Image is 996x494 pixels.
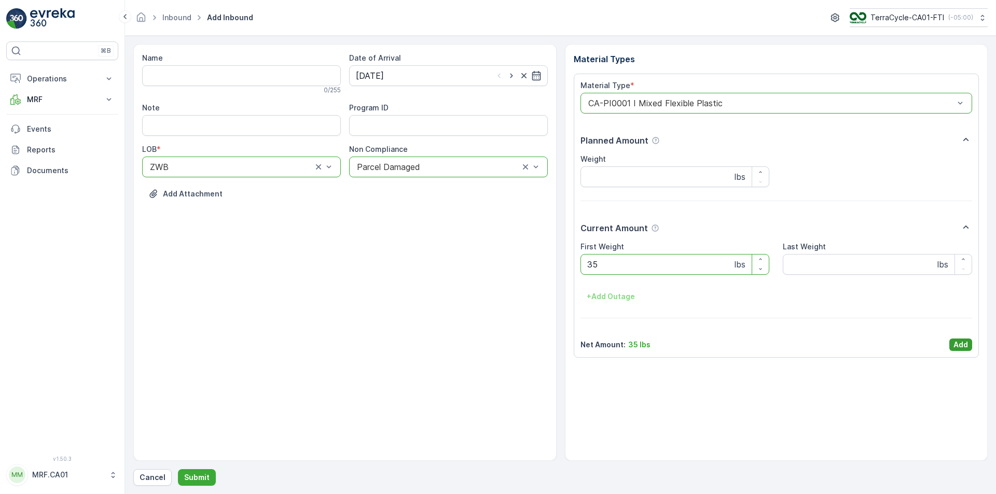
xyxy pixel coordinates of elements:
[349,103,389,112] label: Program ID
[135,16,147,24] a: Homepage
[142,103,160,112] label: Note
[140,472,165,483] p: Cancel
[133,469,172,486] button: Cancel
[101,47,111,55] p: ⌘B
[324,86,341,94] p: 0 / 255
[580,134,648,147] p: Planned Amount
[651,224,659,232] div: Help Tooltip Icon
[870,12,944,23] p: TerraCycle-CA01-FTI
[349,145,408,153] label: Non Compliance
[580,222,648,234] p: Current Amount
[142,53,163,62] label: Name
[6,456,118,462] span: v 1.50.3
[205,12,255,23] span: Add Inbound
[574,53,979,65] p: Material Types
[6,139,118,160] a: Reports
[580,154,606,163] label: Weight
[6,464,118,486] button: MMMRF.CA01
[163,189,223,199] p: Add Attachment
[735,171,745,183] p: lbs
[6,119,118,139] a: Events
[6,89,118,110] button: MRF
[580,81,630,90] label: Material Type
[184,472,210,483] p: Submit
[27,145,114,155] p: Reports
[580,288,641,305] button: +Add Outage
[628,340,651,350] p: 35 lbs
[652,136,660,145] div: Help Tooltip Icon
[580,340,626,350] p: Net Amount :
[949,338,972,351] button: Add
[30,8,75,29] img: logo_light-DOdMpM7g.png
[587,291,635,302] p: + Add Outage
[580,242,624,251] label: First Weight
[937,258,948,271] p: lbs
[9,467,25,483] div: MM
[178,469,216,486] button: Submit
[6,68,118,89] button: Operations
[27,94,98,105] p: MRF
[953,340,968,350] p: Add
[349,65,548,86] input: dd/mm/yyyy
[6,160,118,181] a: Documents
[27,74,98,84] p: Operations
[32,470,104,480] p: MRF.CA01
[735,258,745,271] p: lbs
[142,145,157,153] label: LOB
[349,53,401,62] label: Date of Arrival
[162,13,191,22] a: Inbound
[850,12,866,23] img: TC_BVHiTW6.png
[850,8,988,27] button: TerraCycle-CA01-FTI(-05:00)
[142,186,229,202] button: Upload File
[6,8,27,29] img: logo
[948,13,973,22] p: ( -05:00 )
[783,242,826,251] label: Last Weight
[27,165,114,176] p: Documents
[27,124,114,134] p: Events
